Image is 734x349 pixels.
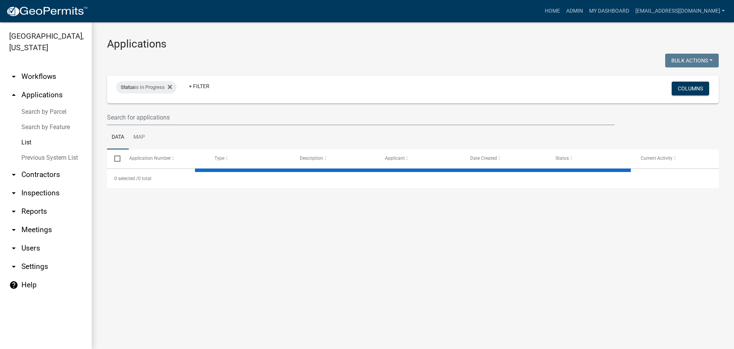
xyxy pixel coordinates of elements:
[107,38,719,51] h3: Applications
[378,149,463,168] datatable-header-cell: Applicant
[300,156,323,161] span: Description
[292,149,378,168] datatable-header-cell: Description
[633,149,719,168] datatable-header-cell: Current Activity
[470,156,497,161] span: Date Created
[9,244,18,253] i: arrow_drop_down
[114,176,138,181] span: 0 selected /
[665,54,719,67] button: Bulk Actions
[548,149,633,168] datatable-header-cell: Status
[122,149,207,168] datatable-header-cell: Application Number
[107,125,129,150] a: Data
[9,207,18,216] i: arrow_drop_down
[586,4,632,18] a: My Dashboard
[641,156,672,161] span: Current Activity
[9,225,18,234] i: arrow_drop_down
[107,169,719,188] div: 0 total
[207,149,292,168] datatable-header-cell: Type
[214,156,224,161] span: Type
[542,4,563,18] a: Home
[463,149,548,168] datatable-header-cell: Date Created
[9,90,18,100] i: arrow_drop_up
[9,262,18,271] i: arrow_drop_down
[9,72,18,81] i: arrow_drop_down
[129,156,171,161] span: Application Number
[116,81,177,93] div: is In Progress
[9,188,18,198] i: arrow_drop_down
[563,4,586,18] a: Admin
[672,82,709,95] button: Columns
[107,149,122,168] datatable-header-cell: Select
[385,156,405,161] span: Applicant
[9,280,18,290] i: help
[183,79,216,93] a: + Filter
[555,156,569,161] span: Status
[121,84,135,90] span: Status
[9,170,18,179] i: arrow_drop_down
[129,125,149,150] a: Map
[107,110,615,125] input: Search for applications
[632,4,728,18] a: [EMAIL_ADDRESS][DOMAIN_NAME]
